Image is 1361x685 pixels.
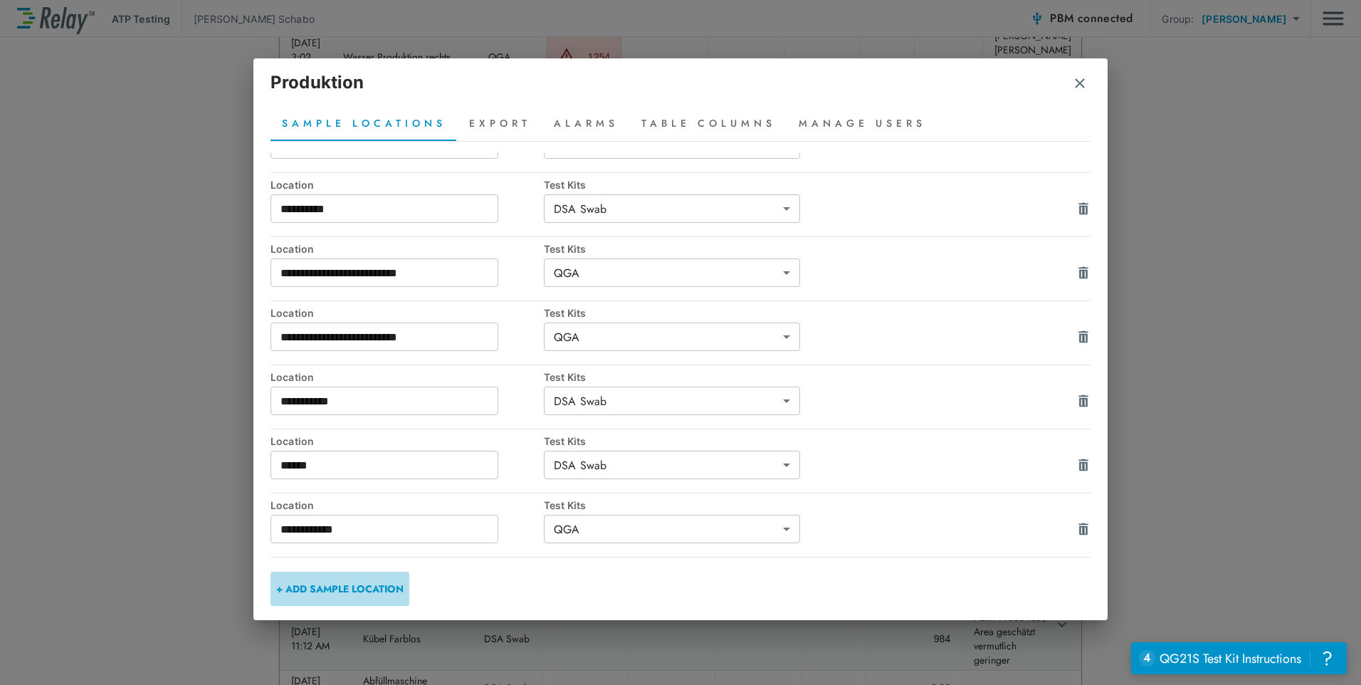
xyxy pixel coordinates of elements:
div: Test Kits [544,307,817,319]
div: Test Kits [544,243,817,255]
div: Location [270,371,544,383]
div: QGA [544,323,800,351]
div: DSA Swab [544,387,800,415]
img: Drawer Icon [1076,458,1091,472]
div: Location [270,179,544,191]
div: QGA [544,258,800,287]
div: QGA [544,515,800,543]
div: Location [270,435,544,447]
button: + ADD SAMPLE LOCATION [270,572,409,606]
p: Produktion [270,70,364,95]
div: Test Kits [544,435,817,447]
div: Test Kits [544,371,817,383]
button: Alarms [542,107,630,141]
button: Export [458,107,542,141]
img: Drawer Icon [1076,522,1091,536]
div: Location [270,243,544,255]
img: Drawer Icon [1076,330,1091,344]
div: Test Kits [544,499,817,511]
div: Location [270,307,544,319]
img: Remove [1073,76,1087,90]
div: DSA Swab [544,451,800,479]
div: Location [270,499,544,511]
img: Drawer Icon [1076,394,1091,408]
button: Sample Locations [270,107,458,141]
button: Table Columns [630,107,787,141]
img: Drawer Icon [1076,266,1091,280]
iframe: Resource center [1131,642,1347,674]
div: DSA Swab [544,194,800,223]
div: Test Kits [544,179,817,191]
img: Drawer Icon [1076,202,1091,216]
button: Manage Users [787,107,937,141]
